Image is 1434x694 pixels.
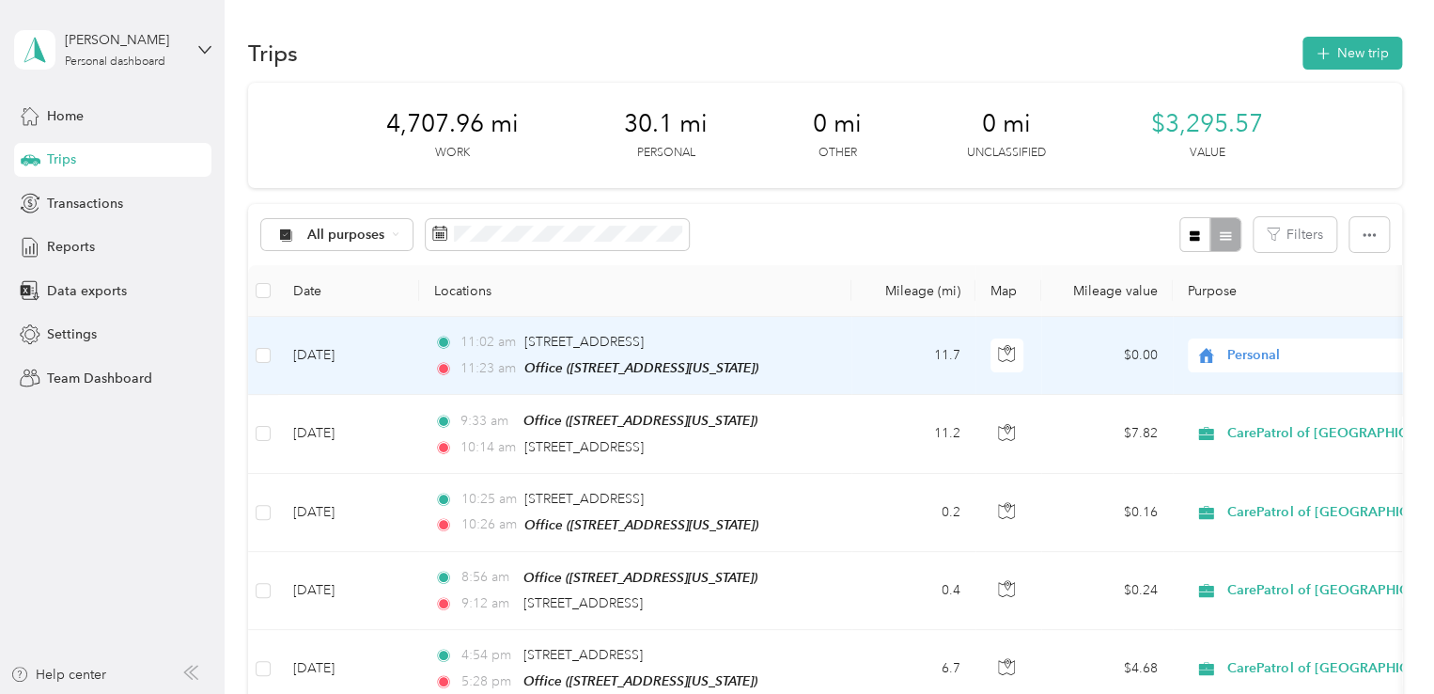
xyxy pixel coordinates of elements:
[460,411,514,432] span: 9:33 am
[386,109,519,139] span: 4,707.96 mi
[1329,589,1434,694] iframe: Everlance-gr Chat Button Frame
[1041,395,1173,473] td: $7.82
[278,265,419,317] th: Date
[460,567,514,588] span: 8:56 am
[460,332,516,353] span: 11:02 am
[851,395,975,473] td: 11.2
[975,265,1041,317] th: Map
[47,369,152,388] span: Team Dashboard
[813,109,862,139] span: 0 mi
[637,145,695,162] p: Personal
[524,439,644,455] span: [STREET_ADDRESS]
[47,194,123,213] span: Transactions
[1041,552,1173,630] td: $0.24
[851,552,975,630] td: 0.4
[460,514,516,535] span: 10:26 am
[982,109,1031,139] span: 0 mi
[524,334,644,350] span: [STREET_ADDRESS]
[65,56,165,68] div: Personal dashboard
[1041,474,1173,552] td: $0.16
[1041,265,1173,317] th: Mileage value
[523,413,757,428] span: Office ([STREET_ADDRESS][US_STATE])
[460,645,514,666] span: 4:54 pm
[1190,145,1225,162] p: Value
[435,145,470,162] p: Work
[248,43,298,63] h1: Trips
[47,150,76,169] span: Trips
[851,317,975,395] td: 11.7
[278,474,419,552] td: [DATE]
[47,237,95,257] span: Reports
[65,30,182,50] div: [PERSON_NAME]
[460,489,516,510] span: 10:25 am
[524,360,758,375] span: Office ([STREET_ADDRESS][US_STATE])
[1227,345,1399,366] span: Personal
[624,109,708,139] span: 30.1 mi
[523,647,643,663] span: [STREET_ADDRESS]
[278,317,419,395] td: [DATE]
[523,570,757,585] span: Office ([STREET_ADDRESS][US_STATE])
[460,671,514,692] span: 5:28 pm
[419,265,851,317] th: Locations
[10,665,106,685] button: Help center
[47,324,97,344] span: Settings
[851,474,975,552] td: 0.2
[818,145,857,162] p: Other
[1151,109,1263,139] span: $3,295.57
[278,395,419,473] td: [DATE]
[1041,317,1173,395] td: $0.00
[1254,217,1336,252] button: Filters
[307,229,385,242] span: All purposes
[47,106,84,126] span: Home
[523,595,643,611] span: [STREET_ADDRESS]
[851,265,975,317] th: Mileage (mi)
[460,437,516,458] span: 10:14 am
[47,281,127,301] span: Data exports
[278,552,419,630] td: [DATE]
[523,673,757,688] span: Office ([STREET_ADDRESS][US_STATE])
[524,517,758,532] span: Office ([STREET_ADDRESS][US_STATE])
[460,358,516,379] span: 11:23 am
[967,145,1046,162] p: Unclassified
[524,491,644,507] span: [STREET_ADDRESS]
[1302,37,1402,70] button: New trip
[460,593,514,614] span: 9:12 am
